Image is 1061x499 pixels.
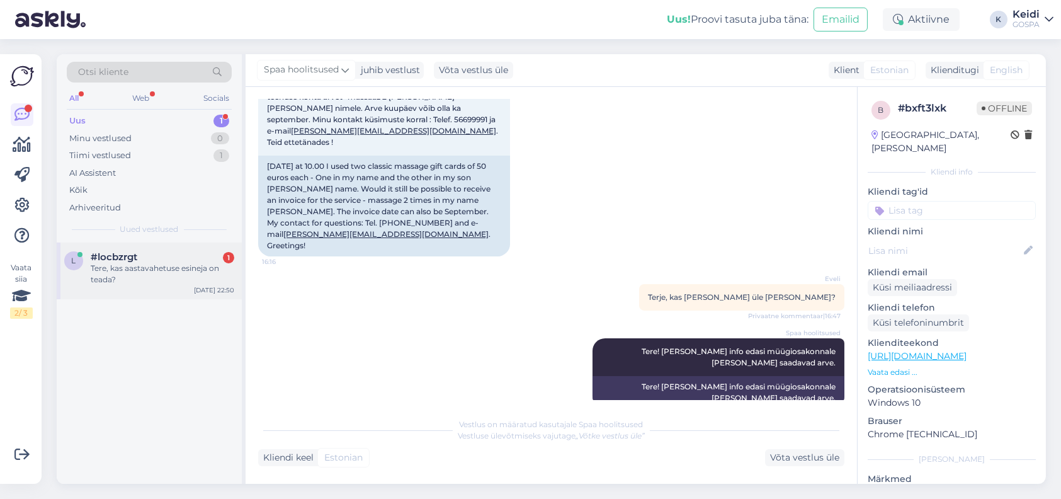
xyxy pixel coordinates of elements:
div: Web [130,90,152,106]
div: All [67,90,81,106]
div: Võta vestlus üle [434,62,513,79]
div: Klient [829,64,860,77]
span: Tere! [PERSON_NAME] info edasi müügiosakonnale [PERSON_NAME] saadavad arve. [642,347,837,367]
div: [PERSON_NAME] [868,454,1036,465]
span: Vestluse ülevõtmiseks vajutage [458,431,645,440]
div: Kliendi info [868,166,1036,178]
span: 16:16 [262,257,309,267]
div: [DATE] at 10.00 I used two classic massage gift cards of 50 euros each - One in my name and the o... [258,156,510,256]
a: [PERSON_NAME][EMAIL_ADDRESS][DOMAIN_NAME] [291,126,496,135]
button: Emailid [814,8,868,32]
div: AI Assistent [69,167,116,180]
span: Spaa hoolitsused [786,328,841,338]
p: Märkmed [868,473,1036,486]
div: Vaata siia [10,262,33,319]
div: juhib vestlust [356,64,420,77]
p: Klienditeekond [868,336,1036,350]
div: 1 [213,149,229,162]
a: [URL][DOMAIN_NAME] [868,350,967,362]
div: Arhiveeritud [69,202,121,214]
span: Otsi kliente [78,66,128,79]
span: l [72,256,76,265]
div: Klienditugi [926,64,979,77]
p: Kliendi email [868,266,1036,279]
div: Socials [201,90,232,106]
p: Brauser [868,415,1036,428]
div: [GEOGRAPHIC_DATA], [PERSON_NAME] [871,129,1011,155]
div: K [990,11,1007,28]
div: # bxft3lxk [898,101,977,116]
a: KeidiGOSPA [1013,9,1053,30]
div: 1 [213,115,229,127]
a: [PERSON_NAME][EMAIL_ADDRESS][DOMAIN_NAME] [283,229,489,239]
span: Privaatne kommentaar | 16:47 [748,311,841,321]
div: Minu vestlused [69,132,132,145]
p: Operatsioonisüsteem [868,383,1036,396]
div: Küsi meiliaadressi [868,279,957,296]
div: Proovi tasuta juba täna: [667,12,809,27]
div: Aktiivne [883,8,960,31]
span: Offline [977,101,1032,115]
span: Vestlus on määratud kasutajale Spaa hoolitsused [460,420,644,429]
div: Küsi telefoninumbrit [868,314,969,331]
span: Estonian [870,64,909,77]
p: Kliendi tag'id [868,185,1036,198]
div: 0 [211,132,229,145]
span: Terje, kas [PERSON_NAME] üle [PERSON_NAME]? [648,292,836,302]
input: Lisa nimi [868,244,1021,258]
span: Spaa hoolitsused [264,63,339,77]
span: #locbzrgt [91,251,137,263]
span: English [990,64,1023,77]
span: Eveli [793,274,841,284]
p: Windows 10 [868,396,1036,410]
span: b [878,105,884,115]
input: Lisa tag [868,201,1036,220]
div: 1 [223,252,234,263]
div: Keidi [1013,9,1040,20]
span: Estonian [324,451,363,464]
div: Kliendi keel [258,451,314,464]
p: Chrome [TECHNICAL_ID] [868,428,1036,441]
p: Vaata edasi ... [868,367,1036,378]
div: Tere, kas aastavahetuse esineja on teada? [91,263,234,285]
div: GOSPA [1013,20,1040,30]
span: Uued vestlused [120,224,179,235]
div: Tiimi vestlused [69,149,131,162]
div: Võta vestlus üle [765,449,844,466]
img: Askly Logo [10,64,34,88]
p: Kliendi telefon [868,301,1036,314]
div: Uus [69,115,86,127]
div: Kõik [69,184,88,197]
b: Uus! [667,13,691,25]
p: Kliendi nimi [868,225,1036,238]
div: [DATE] 22:50 [194,285,234,295]
div: 2 / 3 [10,307,33,319]
div: Tere! [PERSON_NAME] info edasi müügiosakonnale [PERSON_NAME] saadavad arve. [593,376,844,409]
i: „Võtke vestlus üle” [576,431,645,440]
